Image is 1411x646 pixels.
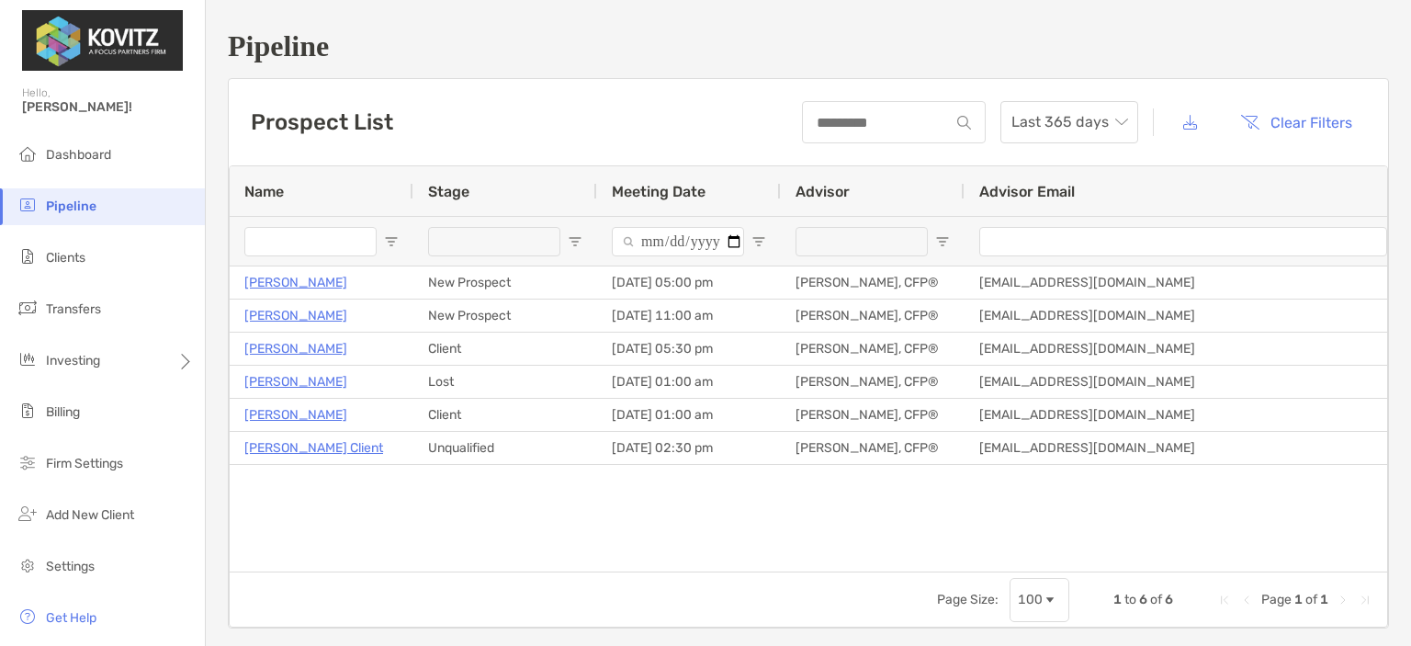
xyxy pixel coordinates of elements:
input: Advisor Email Filter Input [979,227,1387,256]
a: [PERSON_NAME] [244,403,347,426]
img: firm-settings icon [17,451,39,473]
button: Open Filter Menu [384,234,399,249]
h3: Prospect List [251,109,393,135]
span: Meeting Date [612,183,705,200]
span: 1 [1320,592,1328,607]
span: Advisor Email [979,183,1075,200]
div: New Prospect [413,266,597,299]
span: Page [1261,592,1292,607]
div: Unqualified [413,432,597,464]
a: [PERSON_NAME] [244,271,347,294]
div: [DATE] 05:00 pm [597,266,781,299]
span: 1 [1294,592,1303,607]
button: Open Filter Menu [751,234,766,249]
div: Previous Page [1239,593,1254,607]
span: Settings [46,559,95,574]
button: Clear Filters [1226,102,1366,142]
div: New Prospect [413,300,597,332]
div: [PERSON_NAME], CFP® [781,266,965,299]
img: settings icon [17,554,39,576]
span: Pipeline [46,198,96,214]
img: dashboard icon [17,142,39,164]
img: clients icon [17,245,39,267]
img: Zoe Logo [22,7,183,74]
button: Open Filter Menu [935,234,950,249]
img: transfers icon [17,297,39,319]
h1: Pipeline [228,29,1389,63]
span: of [1305,592,1317,607]
span: Dashboard [46,147,111,163]
span: Add New Client [46,507,134,523]
img: pipeline icon [17,194,39,216]
span: Advisor [796,183,850,200]
span: 6 [1139,592,1147,607]
div: Page Size [1010,578,1069,622]
img: get-help icon [17,606,39,628]
div: [DATE] 02:30 pm [597,432,781,464]
a: [PERSON_NAME] [244,304,347,327]
div: [DATE] 01:00 am [597,399,781,431]
button: Open Filter Menu [568,234,582,249]
div: [PERSON_NAME], CFP® [781,399,965,431]
a: [PERSON_NAME] Client [244,436,383,459]
div: Client [413,399,597,431]
div: Client [413,333,597,365]
span: to [1124,592,1136,607]
div: Next Page [1336,593,1350,607]
img: add_new_client icon [17,503,39,525]
div: [PERSON_NAME], CFP® [781,366,965,398]
span: Billing [46,404,80,420]
div: [PERSON_NAME], CFP® [781,300,965,332]
span: Clients [46,250,85,266]
div: 100 [1018,592,1043,607]
img: investing icon [17,348,39,370]
img: billing icon [17,400,39,422]
span: Investing [46,353,100,368]
div: [DATE] 11:00 am [597,300,781,332]
div: Last Page [1358,593,1372,607]
span: Last 365 days [1011,102,1127,142]
span: Firm Settings [46,456,123,471]
span: 6 [1165,592,1173,607]
span: Get Help [46,610,96,626]
span: of [1150,592,1162,607]
div: [PERSON_NAME], CFP® [781,432,965,464]
div: First Page [1217,593,1232,607]
span: 1 [1113,592,1122,607]
img: input icon [957,116,971,130]
a: [PERSON_NAME] [244,337,347,360]
span: Stage [428,183,469,200]
div: [DATE] 01:00 am [597,366,781,398]
div: [DATE] 05:30 pm [597,333,781,365]
span: Name [244,183,284,200]
input: Meeting Date Filter Input [612,227,744,256]
a: [PERSON_NAME] [244,370,347,393]
span: [PERSON_NAME]! [22,99,194,115]
div: Page Size: [937,592,999,607]
div: [PERSON_NAME], CFP® [781,333,965,365]
div: Lost [413,366,597,398]
input: Name Filter Input [244,227,377,256]
span: Transfers [46,301,101,317]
